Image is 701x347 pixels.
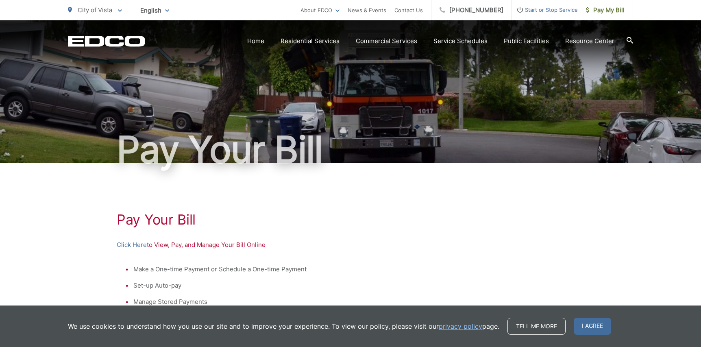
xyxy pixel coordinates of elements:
[133,297,576,307] li: Manage Stored Payments
[78,6,112,14] span: City of Vista
[117,240,147,250] a: Click Here
[504,36,549,46] a: Public Facilities
[134,3,175,17] span: English
[348,5,386,15] a: News & Events
[356,36,417,46] a: Commercial Services
[394,5,423,15] a: Contact Us
[433,36,488,46] a: Service Schedules
[586,5,625,15] span: Pay My Bill
[117,212,584,228] h1: Pay Your Bill
[247,36,264,46] a: Home
[565,36,614,46] a: Resource Center
[68,129,633,170] h1: Pay Your Bill
[281,36,340,46] a: Residential Services
[68,321,499,331] p: We use cookies to understand how you use our site and to improve your experience. To view our pol...
[117,240,584,250] p: to View, Pay, and Manage Your Bill Online
[507,318,566,335] a: Tell me more
[439,321,482,331] a: privacy policy
[133,281,576,290] li: Set-up Auto-pay
[133,264,576,274] li: Make a One-time Payment or Schedule a One-time Payment
[300,5,340,15] a: About EDCO
[68,35,145,47] a: EDCD logo. Return to the homepage.
[574,318,611,335] span: I agree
